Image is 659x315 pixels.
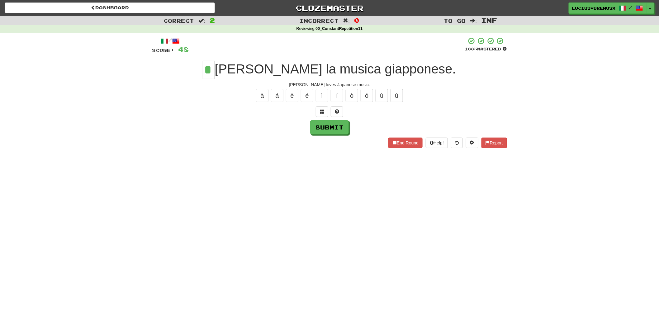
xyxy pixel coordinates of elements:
button: Round history (alt+y) [451,138,463,148]
span: : [343,18,350,23]
button: End Round [388,138,423,148]
div: [PERSON_NAME] loves Japanese music. [152,82,507,88]
button: Help! [426,138,448,148]
span: Correct [164,17,194,24]
div: Mastered [465,46,507,52]
span: / [629,5,633,9]
span: 100 % [465,46,477,51]
button: ó [361,89,373,102]
button: è [286,89,298,102]
button: í [331,89,343,102]
span: To go [444,17,466,24]
strong: 00_ConstantRepetition11 [315,26,363,31]
span: Score: [152,48,174,53]
button: Submit [310,120,349,134]
a: Dashboard [5,2,215,13]
button: ì [316,89,328,102]
a: Clozemaster [224,2,434,13]
button: à [256,89,268,102]
button: ò [346,89,358,102]
span: LuciusVorenusX [572,5,616,11]
button: ú [391,89,403,102]
span: [PERSON_NAME] la musica giapponese. [215,62,456,76]
button: é [301,89,313,102]
a: LuciusVorenusX / [569,2,647,14]
div: / [152,37,189,45]
span: 2 [210,16,215,24]
span: Inf [481,16,497,24]
button: á [271,89,283,102]
span: : [199,18,206,23]
button: Report [481,138,507,148]
span: 0 [354,16,359,24]
button: ù [376,89,388,102]
span: 48 [178,45,189,53]
span: Incorrect [300,17,339,24]
button: Single letter hint - you only get 1 per sentence and score half the points! alt+h [331,106,343,117]
span: : [470,18,477,23]
button: Switch sentence to multiple choice alt+p [316,106,328,117]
